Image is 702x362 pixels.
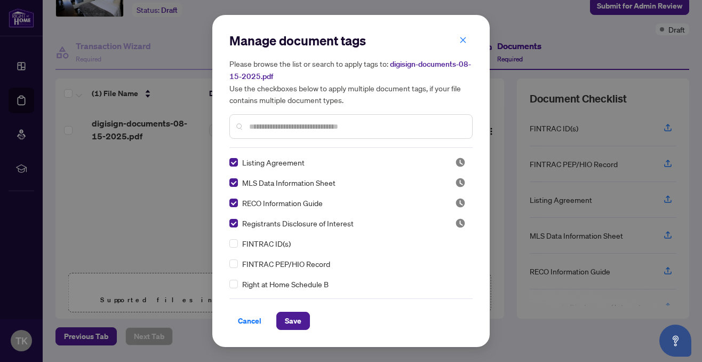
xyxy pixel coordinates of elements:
span: Pending Review [455,218,466,229]
span: RECO Information Guide [242,197,323,209]
button: Save [276,312,310,330]
button: Open asap [659,325,691,357]
img: status [455,218,466,229]
span: Pending Review [455,198,466,208]
span: Registrants Disclosure of Interest [242,217,354,229]
span: Pending Review [455,177,466,188]
img: status [455,157,466,168]
span: FINTRAC ID(s) [242,238,291,249]
span: Cancel [238,312,261,329]
h2: Manage document tags [229,32,473,49]
span: close [459,36,467,44]
span: Save [285,312,301,329]
button: Cancel [229,312,270,330]
h5: Please browse the list or search to apply tags to: Use the checkboxes below to apply multiple doc... [229,58,473,106]
span: Pending Review [455,157,466,168]
span: FINTRAC PEP/HIO Record [242,258,330,270]
img: status [455,177,466,188]
img: status [455,198,466,208]
span: MLS Data Information Sheet [242,177,336,188]
span: Right at Home Schedule B [242,278,329,290]
span: Listing Agreement [242,156,305,168]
